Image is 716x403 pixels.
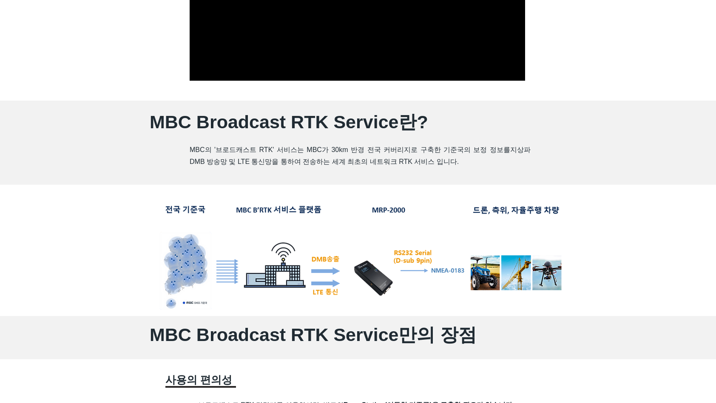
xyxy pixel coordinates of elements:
[559,135,716,403] iframe: Wix Chat
[150,112,428,132] span: MBC Broadcast RTK Service란?
[150,199,566,310] img: brtk.png
[150,324,477,345] span: MBC Broadcast RTK Service만의 장점
[190,146,510,153] span: MBC의 '브로드캐스트 RTK' 서비스는 MBC가 30km 반경 전국 커버리지로 구축한 기준국의 보정 정보를
[165,374,232,386] span: ​사용의 편의성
